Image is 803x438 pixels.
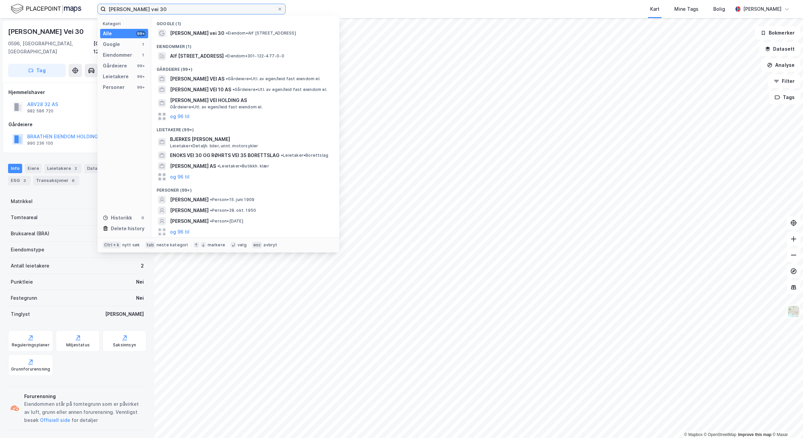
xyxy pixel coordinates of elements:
div: Eiendommer [103,51,132,59]
div: [GEOGRAPHIC_DATA], 122/477 [93,40,146,56]
div: markere [208,242,225,248]
div: Google [103,40,120,48]
span: ENOKS VEI 30 OG RØHRTS VEI 35 BORETTSLAG [170,151,280,159]
span: [PERSON_NAME] AS [170,162,216,170]
a: Mapbox [684,432,703,437]
div: Ctrl + k [103,242,121,248]
img: Z [787,305,800,318]
div: Tomteareal [11,213,38,222]
div: Personer [103,83,125,91]
div: neste kategori [157,242,188,248]
span: Leietaker • Butikkh. klær [217,163,269,169]
iframe: Chat Widget [769,406,803,438]
div: Leietakere [44,164,82,173]
div: 2 [72,165,79,172]
div: Leietakere [103,72,129,81]
span: [PERSON_NAME] VEI HOLDING AS [170,96,331,104]
div: Saksinnsyn [113,342,136,348]
span: [PERSON_NAME] [170,196,209,204]
span: Gårdeiere • Utl. av egen/leid fast eiendom el. [226,76,321,82]
div: Delete history [111,225,144,233]
div: 6 [70,177,77,184]
div: Nei [136,278,144,286]
span: [PERSON_NAME] VEI 10 AS [170,86,231,94]
div: 99+ [136,85,145,90]
div: avbryt [263,242,277,248]
input: Søk på adresse, matrikkel, gårdeiere, leietakere eller personer [106,4,277,14]
div: nytt søk [122,242,140,248]
div: Datasett [84,164,110,173]
div: Hjemmelshaver [8,88,146,96]
div: Personer (99+) [151,182,339,194]
div: Grunnforurensning [11,367,50,372]
div: Google (1) [151,16,339,28]
button: og 96 til [170,112,189,120]
span: Eiendom • 301-122-477-0-0 [225,53,284,59]
div: Bruksareal (BRA) [11,230,49,238]
div: 1 [140,52,145,58]
button: Tag [8,64,66,77]
span: • [210,218,212,224]
span: • [217,163,219,168]
div: Eiendommer (1) [151,39,339,51]
div: 3 [21,177,28,184]
div: esc [252,242,262,248]
span: [PERSON_NAME] [170,217,209,225]
span: Person • 28. okt. 1950 [210,208,256,213]
img: logo.f888ab2527a4732fd821a326f86c7f29.svg [11,3,81,15]
a: OpenStreetMap [704,432,736,437]
div: Festegrunn [11,294,37,302]
div: [PERSON_NAME] [105,310,144,318]
div: Forurensning [24,392,144,400]
div: Gårdeiere (99+) [151,61,339,74]
a: Improve this map [738,432,771,437]
div: Alle [103,30,112,38]
span: Gårdeiere • Utl. av egen/leid fast eiendom el. [170,104,263,110]
span: • [233,87,235,92]
div: Miljøstatus [66,342,90,348]
button: Analyse [761,58,800,72]
span: • [226,31,228,36]
div: 990 236 100 [27,141,53,146]
div: Leietakere (99+) [151,122,339,134]
span: Person • [DATE] [210,218,243,224]
div: 99+ [136,74,145,79]
span: [PERSON_NAME] vei 30 [170,29,224,37]
span: • [281,153,283,158]
div: Gårdeiere [8,120,146,129]
span: Alf [STREET_ADDRESS] [170,52,224,60]
div: Mine Tags [674,5,699,13]
button: Filter [768,75,800,88]
div: 99+ [136,63,145,68]
button: Tags [769,91,800,104]
span: Person • 15. juni 1909 [210,197,254,202]
div: Matrikkel [11,197,33,205]
div: Reguleringsplaner [12,342,50,348]
div: Bolig [713,5,725,13]
span: • [225,53,227,58]
button: Bokmerker [755,26,800,40]
div: 99+ [136,31,145,36]
button: Datasett [759,42,800,56]
div: 1 [140,42,145,47]
span: • [226,76,228,81]
div: Nei [136,294,144,302]
div: [PERSON_NAME] [743,5,781,13]
div: Antall leietakere [11,262,49,270]
div: Punktleie [11,278,33,286]
div: Eiendomstype [11,246,44,254]
div: ESG [8,176,31,185]
span: • [210,208,212,213]
div: 0596, [GEOGRAPHIC_DATA], [GEOGRAPHIC_DATA] [8,40,93,56]
div: 2 [141,262,144,270]
div: velg [238,242,247,248]
div: 0 [140,215,145,221]
div: Info [8,164,22,173]
div: Historikk [103,214,132,222]
div: Kart [650,5,660,13]
span: • [210,197,212,202]
div: Gårdeiere [103,62,127,70]
div: Eiendommen står på tomtegrunn som er påvirket av luft, grunn eller annen forurensning. Vennligst ... [24,400,144,424]
div: Kategori [103,21,148,26]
